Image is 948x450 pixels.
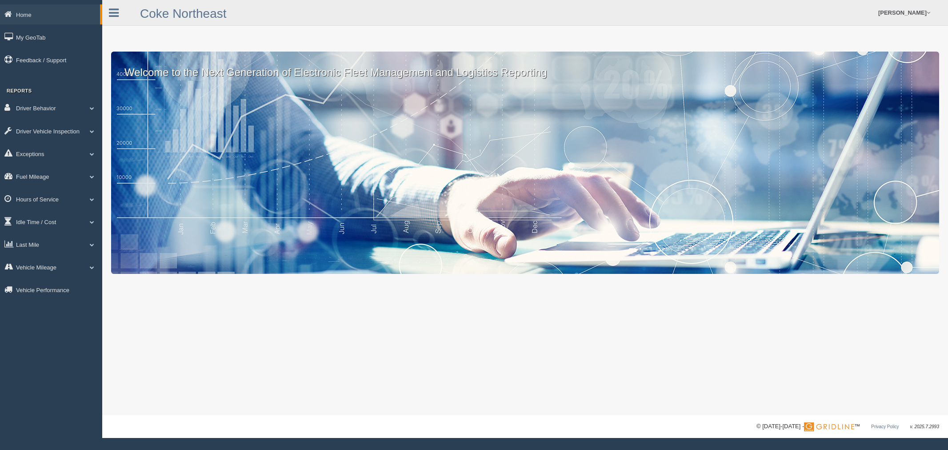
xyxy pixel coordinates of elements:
[910,424,939,429] span: v. 2025.7.2993
[756,422,939,431] div: © [DATE]-[DATE] - ™
[111,52,939,80] p: Welcome to the Next Generation of Electronic Fleet Management and Logistics Reporting
[804,422,854,431] img: Gridline
[871,424,899,429] a: Privacy Policy
[140,7,227,20] a: Coke Northeast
